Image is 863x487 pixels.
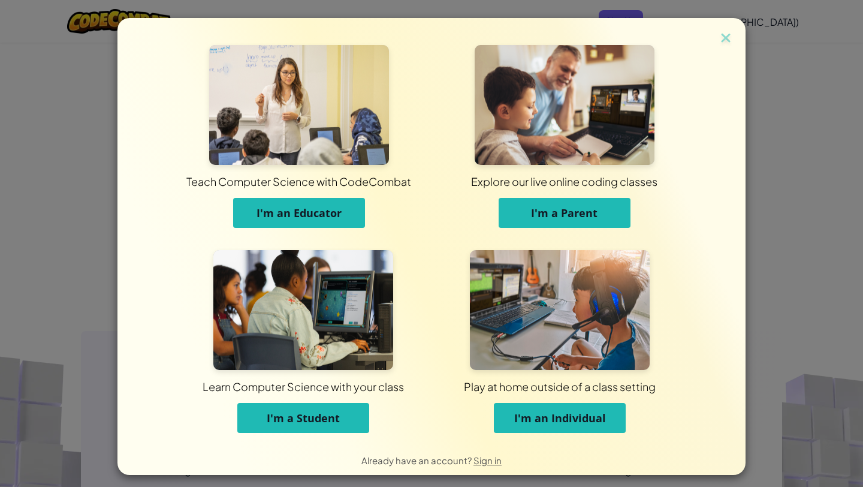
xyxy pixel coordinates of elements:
span: I'm a Student [267,411,340,425]
span: I'm a Parent [531,206,598,220]
span: I'm an Individual [514,411,606,425]
button: I'm an Individual [494,403,626,433]
span: I'm an Educator [257,206,342,220]
button: I'm a Student [237,403,369,433]
span: Already have an account? [361,455,473,466]
button: I'm a Parent [499,198,630,228]
img: close icon [718,30,734,48]
img: For Educators [209,45,389,165]
img: For Students [213,250,393,370]
div: Play at home outside of a class setting [265,379,855,394]
img: For Parents [475,45,654,165]
img: For Individuals [470,250,650,370]
button: I'm an Educator [233,198,365,228]
a: Sign in [473,455,502,466]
